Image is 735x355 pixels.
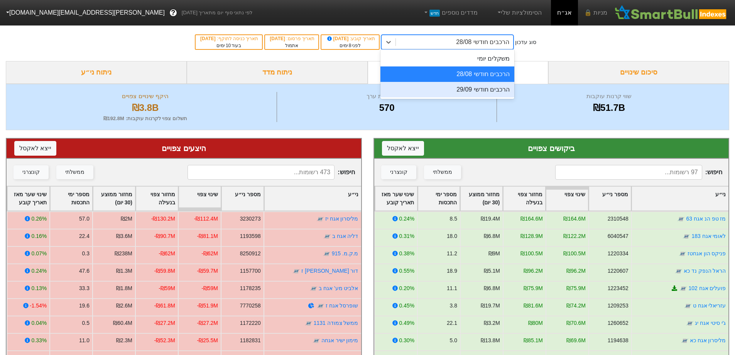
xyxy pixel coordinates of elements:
div: ₪3.6M [116,232,132,240]
div: 0.30% [399,336,414,345]
a: ג'י סיטי אגח יג [695,320,726,326]
div: 1193598 [240,232,261,240]
div: ניתוח מדד [187,61,368,84]
div: 1172220 [240,319,261,327]
div: ממשלתי [65,168,84,177]
img: tase link [310,285,318,292]
div: סוג עדכון [515,38,536,46]
div: ₪96.2M [524,267,543,275]
a: דור [PERSON_NAME] ז [301,268,358,274]
img: tase link [316,215,324,223]
div: Toggle SortBy [546,187,588,211]
div: Toggle SortBy [7,187,49,211]
div: -₪51.9M [197,302,218,310]
span: אתמול [285,43,298,48]
div: -₪25.5M [197,336,218,345]
div: ₪6.8M [483,232,500,240]
div: 8.5 [449,215,457,223]
div: 33.3 [79,284,90,292]
a: הראל הנפק נד כא [683,268,726,274]
div: -₪27.2M [154,319,175,327]
div: ₪3.2M [483,319,500,327]
div: ₪51.7B [499,101,719,115]
div: Toggle SortBy [503,187,545,211]
div: ₪74.2M [566,302,586,310]
div: 0.3 [82,250,90,258]
div: 0.20% [399,284,414,292]
span: [DATE] [270,36,286,41]
div: ₪96.2M [566,267,586,275]
div: 11.2 [446,250,457,258]
div: 11.0 [79,336,90,345]
div: 1157700 [240,267,261,275]
div: בעוד ימים [199,42,258,49]
div: שווי קרנות עוקבות [499,92,719,101]
div: ביקושים צפויים [382,143,721,154]
div: 570 [279,101,495,115]
div: Toggle SortBy [93,187,135,211]
div: -₪81.1M [197,232,218,240]
div: -1.54% [30,302,47,310]
img: SmartBull [613,5,729,20]
div: ₪6.8M [483,284,500,292]
div: 0.13% [32,284,47,292]
div: ₪2.3M [116,336,132,345]
div: 18.0 [446,232,457,240]
div: -₪27.2M [197,319,218,327]
div: ₪13.8M [481,336,500,345]
div: Toggle SortBy [589,187,631,211]
div: ₪81.6M [524,302,543,310]
a: הסימולציות שלי [493,5,545,20]
div: 7770258 [240,302,261,310]
div: -₪62M [159,250,175,258]
a: לאומי אגח 183 [691,233,726,239]
div: ₪19.7M [481,302,500,310]
img: tase link [323,250,331,258]
div: ₪1.8M [116,284,132,292]
div: תאריך פרסום : [269,35,314,42]
img: tase link [305,319,313,327]
img: tase link [677,215,685,223]
div: 1182831 [240,336,261,345]
div: 5.0 [449,336,457,345]
a: ממשל צמודה 1131 [314,320,358,326]
div: -₪112.4M [194,215,218,223]
span: חדש [429,10,440,17]
div: ₪2.6M [116,302,132,310]
button: ממשלתי [56,165,93,179]
div: 1194638 [607,336,628,345]
a: מז טפ הנ אגח 63 [686,216,726,222]
div: 0.04% [32,319,47,327]
span: לפי נתוני סוף יום מתאריך [DATE] [182,9,252,17]
a: מליסרון אגח יז [325,216,358,222]
div: 0.26% [32,215,47,223]
div: 0.33% [32,336,47,345]
div: ₪75.9M [566,284,586,292]
div: -₪130.2M [151,215,175,223]
img: tase link [323,233,331,240]
div: ניתוח ני״ע [6,61,187,84]
a: מדדים נוספיםחדש [419,5,481,20]
div: ₪100.5M [563,250,585,258]
input: 97 רשומות... [555,165,702,180]
a: פועלים אגח 102 [688,285,726,291]
a: אלביט מע' אגח ב [319,285,358,291]
div: ₪164.6M [563,215,585,223]
a: מליסרון אגח כא [689,337,726,343]
button: קונצרני [381,165,416,179]
button: ממשלתי [424,165,461,179]
div: ₪2M [121,215,132,223]
div: ₪19.4M [481,215,500,223]
div: תשלום צפוי לקרנות עוקבות : ₪192.8M [16,115,275,122]
div: ₪69.6M [566,336,586,345]
span: 8 [349,43,351,48]
a: שופרסל אגח ז [326,302,358,309]
div: 1178235 [240,284,261,292]
div: 0.24% [32,267,47,275]
div: -₪59.8M [154,267,175,275]
div: Toggle SortBy [375,187,417,211]
a: פניקס הון אגחטז [687,250,726,256]
div: ₪1.3M [116,267,132,275]
div: -₪62M [201,250,218,258]
button: ייצא לאקסל [382,141,424,156]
